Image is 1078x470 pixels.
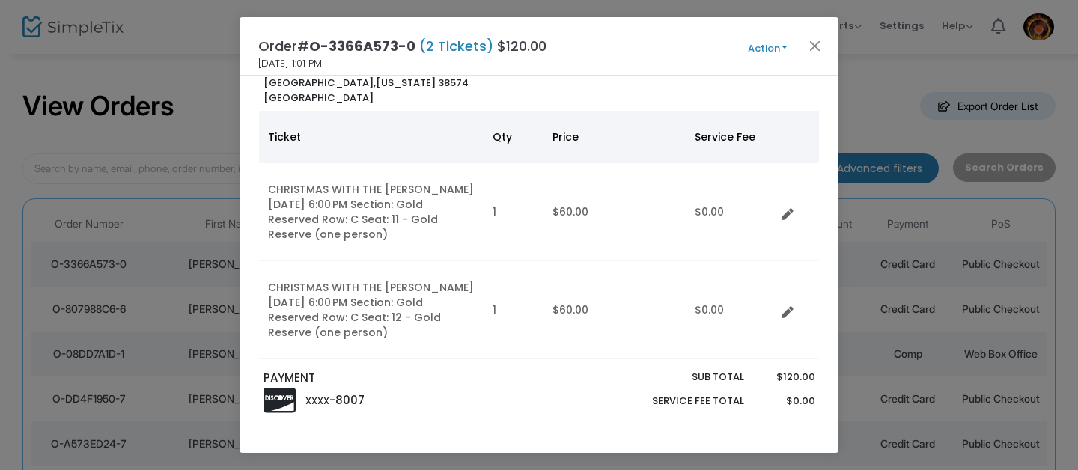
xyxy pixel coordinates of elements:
[686,111,776,163] th: Service Fee
[309,37,415,55] span: O-3366A573-0
[264,76,376,90] span: [GEOGRAPHIC_DATA],
[484,111,543,163] th: Qty
[617,370,744,385] p: Sub total
[722,40,812,57] button: Action
[617,394,744,409] p: Service Fee Total
[415,37,497,55] span: (2 Tickets)
[259,111,819,359] div: Data table
[543,163,686,261] td: $60.00
[259,163,484,261] td: CHRISTMAS WITH THE [PERSON_NAME] [DATE] 6:00 PM Section: Gold Reserved Row: C Seat: 11 - Gold Res...
[259,111,484,163] th: Ticket
[686,163,776,261] td: $0.00
[264,370,532,387] p: PAYMENT
[259,261,484,359] td: CHRISTMAS WITH THE [PERSON_NAME] [DATE] 6:00 PM Section: Gold Reserved Row: C Seat: 12 - Gold Res...
[258,56,322,71] span: [DATE] 1:01 PM
[264,61,469,105] b: [STREET_ADDRESS] [US_STATE] 38574 [GEOGRAPHIC_DATA]
[758,394,814,409] p: $0.00
[329,392,365,408] span: -8007
[543,111,686,163] th: Price
[543,261,686,359] td: $60.00
[305,394,329,407] span: XXXX
[484,261,543,359] td: 1
[484,163,543,261] td: 1
[686,261,776,359] td: $0.00
[806,36,825,55] button: Close
[758,370,814,385] p: $120.00
[258,36,546,56] h4: Order# $120.00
